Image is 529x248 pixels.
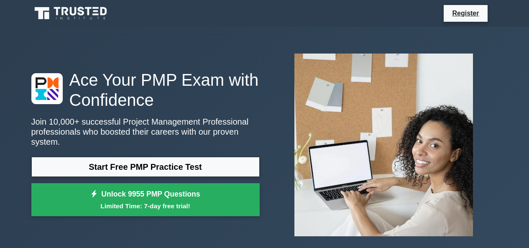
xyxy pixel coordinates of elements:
a: Start Free PMP Practice Test [31,157,260,177]
small: Limited Time: 7-day free trial! [42,201,249,211]
a: Unlock 9955 PMP QuestionsLimited Time: 7-day free trial! [31,183,260,217]
a: Register [447,8,484,18]
p: Join 10,000+ successful Project Management Professional professionals who boosted their careers w... [31,117,260,147]
h1: Ace Your PMP Exam with Confidence [31,70,260,110]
